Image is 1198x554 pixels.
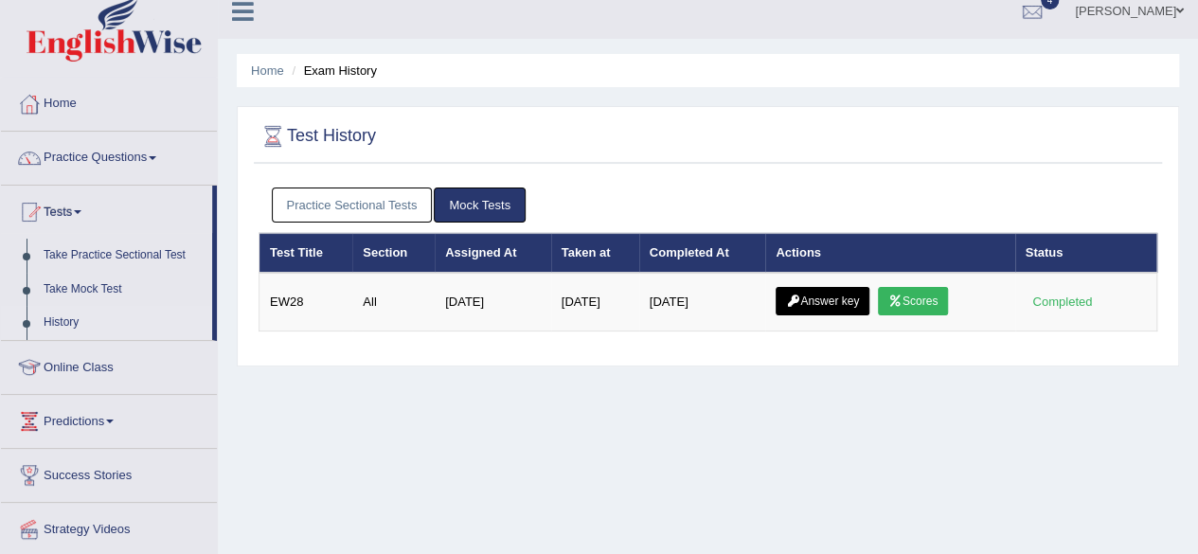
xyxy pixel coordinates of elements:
a: Practice Questions [1,132,217,179]
a: Success Stories [1,449,217,496]
li: Exam History [287,62,377,80]
a: Practice Sectional Tests [272,188,433,223]
td: All [352,273,435,331]
a: Tests [1,186,212,233]
th: Section [352,233,435,273]
a: Mock Tests [434,188,526,223]
th: Assigned At [435,233,551,273]
h2: Test History [259,122,376,151]
th: Taken at [551,233,639,273]
th: Test Title [259,233,353,273]
a: Home [1,78,217,125]
td: [DATE] [551,273,639,331]
a: Answer key [776,287,869,315]
th: Status [1015,233,1157,273]
td: [DATE] [639,273,766,331]
a: History [35,306,212,340]
div: Completed [1026,292,1100,312]
a: Take Mock Test [35,273,212,307]
a: Take Practice Sectional Test [35,239,212,273]
th: Completed At [639,233,766,273]
a: Home [251,63,284,78]
td: [DATE] [435,273,551,331]
a: Scores [878,287,948,315]
td: EW28 [259,273,353,331]
a: Online Class [1,341,217,388]
th: Actions [765,233,1014,273]
a: Predictions [1,395,217,442]
a: Strategy Videos [1,503,217,550]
